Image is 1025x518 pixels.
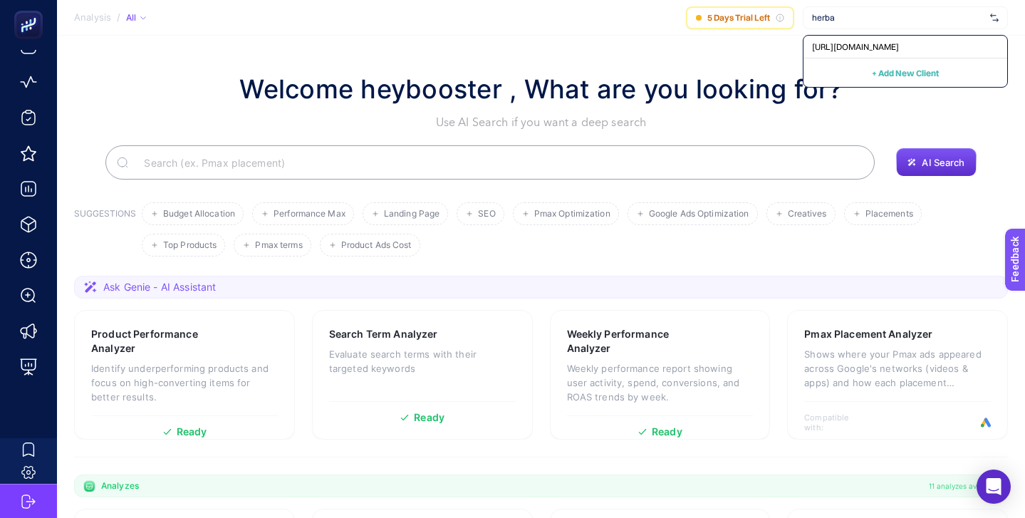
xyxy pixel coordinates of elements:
span: Top Products [163,240,217,251]
span: Product Ads Cost [341,240,412,251]
h3: SUGGESTIONS [74,208,136,257]
input: https://www.herbaderm.com/ [812,12,984,24]
span: Ready [652,427,682,437]
span: Budget Allocation [163,209,235,219]
h3: Product Performance Analyzer [91,327,233,356]
span: Google Ads Optimization [649,209,749,219]
span: [URL][DOMAIN_NAME] [812,41,899,53]
div: All [126,12,146,24]
span: Analysis [74,12,111,24]
span: Creatives [788,209,827,219]
span: Ready [177,427,207,437]
span: / [117,11,120,23]
div: Open Intercom Messenger [977,470,1011,504]
img: svg%3e [990,11,999,25]
span: Pmax terms [255,240,302,251]
span: Placements [865,209,913,219]
span: Performance Max [274,209,345,219]
span: Compatible with: [804,413,868,432]
h1: Welcome heybooster , What are you looking for? [239,70,842,108]
a: Product Performance AnalyzerIdentify underperforming products and focus on high-converting items ... [74,310,295,440]
span: Ask Genie - AI Assistant [103,280,216,294]
span: SEO [478,209,495,219]
h3: Search Term Analyzer [329,327,438,341]
span: Landing Page [384,209,439,219]
p: Evaluate search terms with their targeted keywords [329,347,516,375]
input: Search [132,143,863,182]
button: + Add New Client [872,64,939,81]
span: + Add New Client [872,68,939,78]
h3: Pmax Placement Analyzer [804,327,932,341]
p: Shows where your Pmax ads appeared across Google's networks (videos & apps) and how each placemen... [804,347,991,390]
span: Pmax Optimization [534,209,610,219]
p: Identify underperforming products and focus on high-converting items for better results. [91,361,278,404]
span: AI Search [922,157,964,168]
button: AI Search [896,148,976,177]
span: Analyzes [101,480,139,492]
p: Use AI Search if you want a deep search [239,114,842,131]
span: 5 Days Trial Left [707,12,770,24]
span: Ready [414,413,444,423]
a: Weekly Performance AnalyzerWeekly performance report showing user activity, spend, conversions, a... [550,310,771,440]
h3: Weekly Performance Analyzer [567,327,709,356]
a: Pmax Placement AnalyzerShows where your Pmax ads appeared across Google's networks (videos & apps... [787,310,1008,440]
span: Feedback [9,4,54,16]
a: Search Term AnalyzerEvaluate search terms with their targeted keywordsReady [312,310,533,440]
span: 11 analyzes available [929,480,999,492]
p: Weekly performance report showing user activity, spend, conversions, and ROAS trends by week. [567,361,754,404]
